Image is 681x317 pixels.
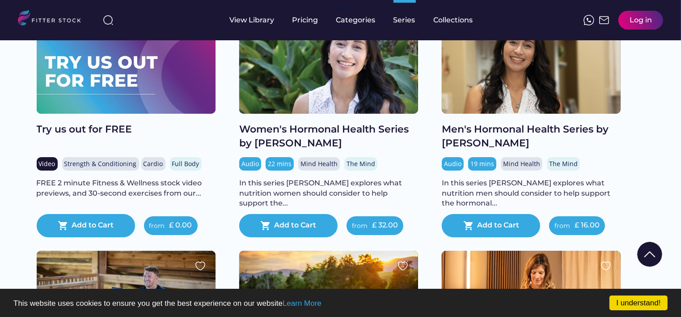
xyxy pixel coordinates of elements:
[630,15,652,25] div: Log in
[37,123,216,137] div: Try us out for FREE
[463,220,474,231] button: shopping_cart
[442,123,621,150] div: Men's Hormonal Health Series by [PERSON_NAME]
[442,178,621,208] div: In this series [PERSON_NAME] explores what nutrition men should consider to help support the horm...
[37,178,216,198] div: FREE 2 minute Fitness & Wellness stock video previews, and 30-second exercises from our...
[372,220,398,230] div: £ 32.00
[268,159,292,168] div: 22 mins
[239,123,418,150] div: Women's Hormonal Health Series by [PERSON_NAME]
[352,222,368,231] div: from
[149,222,165,231] div: from
[554,222,570,231] div: from
[336,4,348,13] div: fvck
[300,159,338,168] div: Mind Health
[336,15,376,25] div: Categories
[58,220,68,231] button: shopping_cart
[195,261,206,271] img: heart.svg
[172,159,199,168] div: Full Body
[601,261,611,271] img: heart.svg
[239,178,418,208] div: In this series [PERSON_NAME] explores what nutrition women should consider to help support the...
[283,299,321,308] a: Learn More
[64,159,137,168] div: Strength & Conditioning
[144,159,163,168] div: Cardio
[393,15,416,25] div: Series
[13,300,668,307] p: This website uses cookies to ensure you get the best experience on our website
[470,159,494,168] div: 19 mins
[169,220,192,230] div: £ 0.00
[39,159,55,168] div: Video
[274,220,316,231] div: Add to Cart
[477,220,519,231] div: Add to Cart
[444,159,461,168] div: Audio
[241,159,259,168] div: Audio
[575,220,600,230] div: £ 16.00
[549,159,578,168] div: The Mind
[503,159,540,168] div: Mind Health
[230,15,275,25] div: View Library
[434,15,473,25] div: Collections
[398,261,408,271] img: heart.svg
[18,10,89,28] img: LOGO.svg
[260,220,271,231] button: shopping_cart
[103,15,114,26] img: search-normal%203.svg
[637,242,662,267] img: Group%201000002322%20%281%29.svg
[347,159,375,168] div: The Mind
[609,296,668,310] a: I understand!
[599,15,609,26] img: Frame%2051.svg
[72,220,114,231] div: Add to Cart
[292,15,318,25] div: Pricing
[584,15,594,26] img: meteor-icons_whatsapp%20%281%29.svg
